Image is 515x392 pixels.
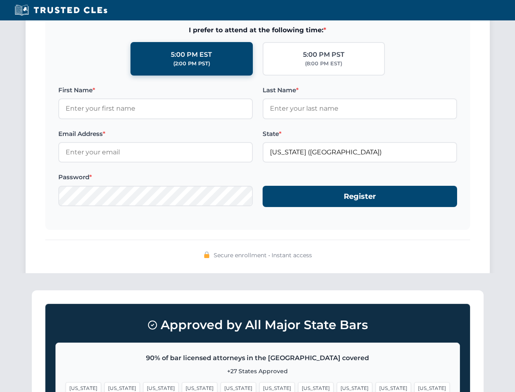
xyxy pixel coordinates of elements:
[58,142,253,163] input: Enter your email
[58,172,253,182] label: Password
[263,98,457,119] input: Enter your last name
[58,25,457,36] span: I prefer to attend at the following time:
[173,60,210,68] div: (2:00 PM PST)
[66,367,450,376] p: +27 States Approved
[263,186,457,207] button: Register
[12,4,110,16] img: Trusted CLEs
[58,129,253,139] label: Email Address
[263,142,457,163] input: Missouri (MO)
[55,314,460,336] h3: Approved by All Major State Bars
[66,353,450,363] p: 90% of bar licensed attorneys in the [GEOGRAPHIC_DATA] covered
[263,85,457,95] label: Last Name
[305,60,342,68] div: (8:00 PM EST)
[58,85,253,95] label: First Name
[58,98,253,119] input: Enter your first name
[171,49,212,60] div: 5:00 PM EST
[214,251,312,260] span: Secure enrollment • Instant access
[263,129,457,139] label: State
[303,49,345,60] div: 5:00 PM PST
[203,252,210,258] img: 🔒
